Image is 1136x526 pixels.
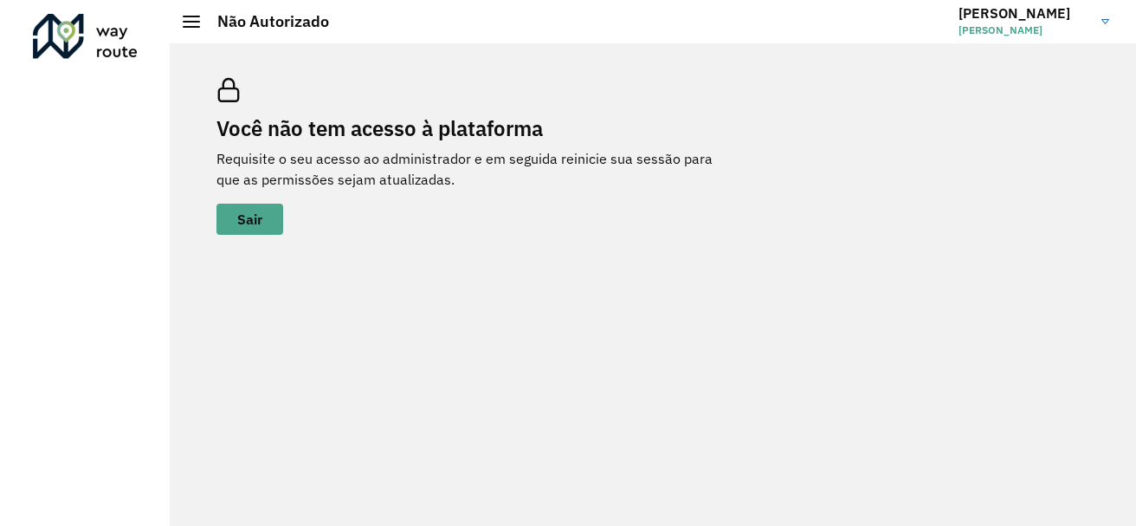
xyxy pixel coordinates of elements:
h3: [PERSON_NAME] [958,5,1088,22]
button: button [216,204,283,235]
span: [PERSON_NAME] [958,23,1088,38]
h2: Você não tem acesso à plataforma [216,116,736,141]
h2: Não Autorizado [200,12,329,31]
span: Sair [237,212,262,226]
p: Requisite o seu acesso ao administrador e em seguida reinicie sua sessão para que as permissões s... [216,148,736,190]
